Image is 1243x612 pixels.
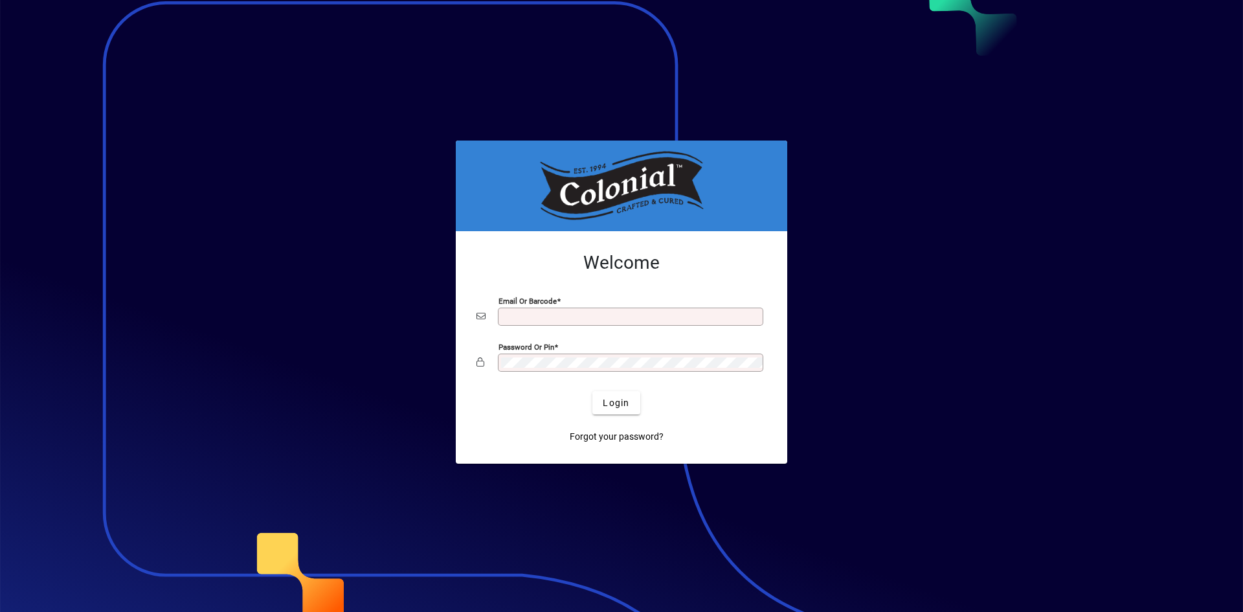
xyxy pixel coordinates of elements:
span: Forgot your password? [570,430,664,444]
span: Login [603,396,629,410]
a: Forgot your password? [565,425,669,448]
button: Login [592,391,640,414]
mat-label: Email or Barcode [498,297,557,306]
mat-label: Password or Pin [498,343,554,352]
h2: Welcome [476,252,767,274]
